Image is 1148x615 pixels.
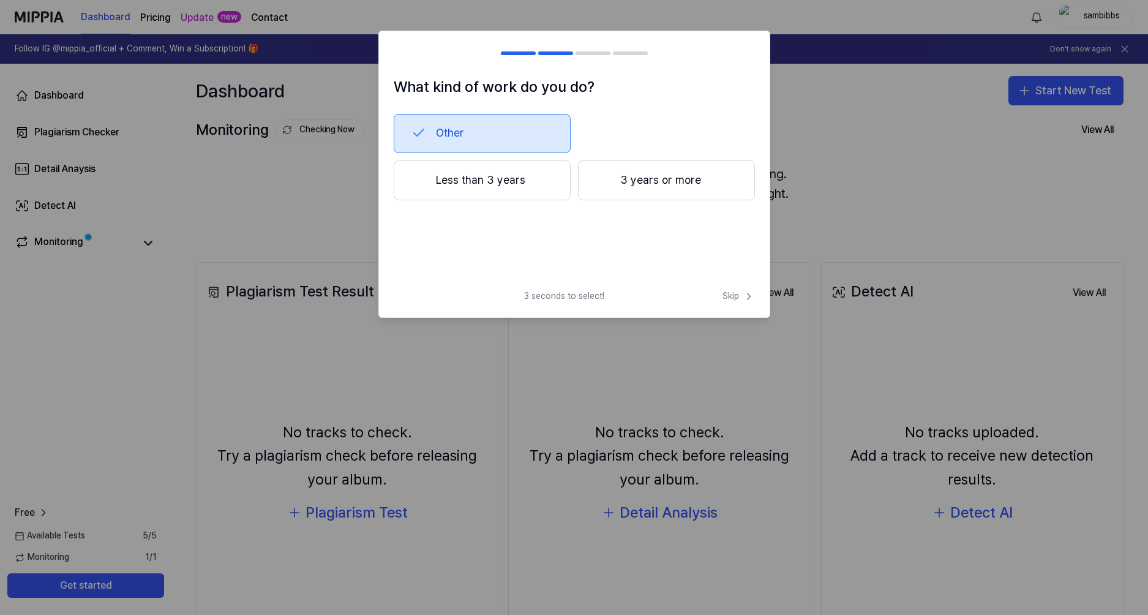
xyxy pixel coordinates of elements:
button: Skip [720,290,755,303]
button: Less than 3 years [394,160,571,201]
h1: What kind of work do you do? [394,75,755,99]
span: Skip [722,290,755,303]
span: 3 seconds to select! [524,290,604,303]
button: Other [394,114,571,153]
button: 3 years or more [578,160,755,201]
